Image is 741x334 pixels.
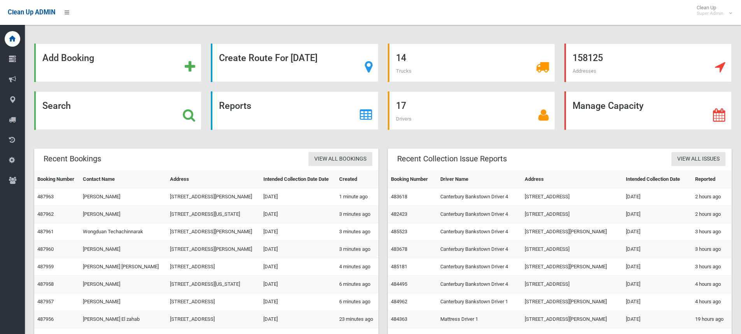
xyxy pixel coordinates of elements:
[623,241,692,258] td: [DATE]
[167,276,260,293] td: [STREET_ADDRESS][US_STATE]
[80,311,166,328] td: [PERSON_NAME] El zahab
[437,258,522,276] td: Canterbury Bankstown Driver 4
[167,311,260,328] td: [STREET_ADDRESS]
[80,171,166,188] th: Contact Name
[219,52,317,63] strong: Create Route For [DATE]
[388,44,555,82] a: 14 Trucks
[37,281,54,287] a: 487958
[437,223,522,241] td: Canterbury Bankstown Driver 4
[37,194,54,199] a: 487963
[80,206,166,223] td: [PERSON_NAME]
[522,206,623,223] td: [STREET_ADDRESS]
[80,276,166,293] td: [PERSON_NAME]
[260,223,336,241] td: [DATE]
[336,276,378,293] td: 6 minutes ago
[522,188,623,206] td: [STREET_ADDRESS]
[391,229,407,234] a: 485523
[522,171,623,188] th: Address
[167,293,260,311] td: [STREET_ADDRESS]
[573,100,643,111] strong: Manage Capacity
[623,188,692,206] td: [DATE]
[37,211,54,217] a: 487962
[336,188,378,206] td: 1 minute ago
[623,258,692,276] td: [DATE]
[37,246,54,252] a: 487960
[80,293,166,311] td: [PERSON_NAME]
[564,44,732,82] a: 158125 Addresses
[623,293,692,311] td: [DATE]
[336,206,378,223] td: 3 minutes ago
[396,52,406,63] strong: 14
[80,258,166,276] td: [PERSON_NAME] [PERSON_NAME]
[522,258,623,276] td: [STREET_ADDRESS][PERSON_NAME]
[260,188,336,206] td: [DATE]
[8,9,55,16] span: Clean Up ADMIN
[437,188,522,206] td: Canterbury Bankstown Driver 4
[260,276,336,293] td: [DATE]
[80,223,166,241] td: Wongduan Techachinnarak
[336,311,378,328] td: 23 minutes ago
[391,316,407,322] a: 484363
[80,241,166,258] td: [PERSON_NAME]
[692,258,732,276] td: 3 hours ago
[388,171,437,188] th: Booking Number
[573,68,596,74] span: Addresses
[37,229,54,234] a: 487961
[42,100,71,111] strong: Search
[308,152,372,166] a: View All Bookings
[388,151,516,166] header: Recent Collection Issue Reports
[336,293,378,311] td: 6 minutes ago
[167,188,260,206] td: [STREET_ADDRESS][PERSON_NAME]
[260,258,336,276] td: [DATE]
[692,293,732,311] td: 4 hours ago
[573,52,603,63] strong: 158125
[396,100,406,111] strong: 17
[692,311,732,328] td: 19 hours ago
[42,52,94,63] strong: Add Booking
[34,151,110,166] header: Recent Bookings
[522,293,623,311] td: [STREET_ADDRESS][PERSON_NAME]
[167,206,260,223] td: [STREET_ADDRESS][US_STATE]
[522,223,623,241] td: [STREET_ADDRESS][PERSON_NAME]
[623,223,692,241] td: [DATE]
[391,264,407,269] a: 485181
[34,91,201,130] a: Search
[391,211,407,217] a: 482423
[167,241,260,258] td: [STREET_ADDRESS][PERSON_NAME]
[167,223,260,241] td: [STREET_ADDRESS][PERSON_NAME]
[522,241,623,258] td: [STREET_ADDRESS]
[396,116,412,122] span: Drivers
[692,223,732,241] td: 3 hours ago
[336,171,378,188] th: Created
[260,171,336,188] th: Intended Collection Date Date
[437,206,522,223] td: Canterbury Bankstown Driver 4
[391,246,407,252] a: 483678
[437,241,522,258] td: Canterbury Bankstown Driver 4
[623,311,692,328] td: [DATE]
[336,223,378,241] td: 3 minutes ago
[692,188,732,206] td: 2 hours ago
[167,258,260,276] td: [STREET_ADDRESS]
[437,311,522,328] td: Mattress Driver 1
[692,241,732,258] td: 3 hours ago
[260,311,336,328] td: [DATE]
[260,293,336,311] td: [DATE]
[692,171,732,188] th: Reported
[336,258,378,276] td: 4 minutes ago
[697,10,723,16] small: Super Admin
[522,276,623,293] td: [STREET_ADDRESS]
[437,171,522,188] th: Driver Name
[437,276,522,293] td: Canterbury Bankstown Driver 4
[211,44,378,82] a: Create Route For [DATE]
[692,276,732,293] td: 4 hours ago
[391,194,407,199] a: 483618
[211,91,378,130] a: Reports
[564,91,732,130] a: Manage Capacity
[391,299,407,304] a: 484962
[671,152,725,166] a: View All Issues
[388,91,555,130] a: 17 Drivers
[34,44,201,82] a: Add Booking
[37,299,54,304] a: 487957
[260,206,336,223] td: [DATE]
[167,171,260,188] th: Address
